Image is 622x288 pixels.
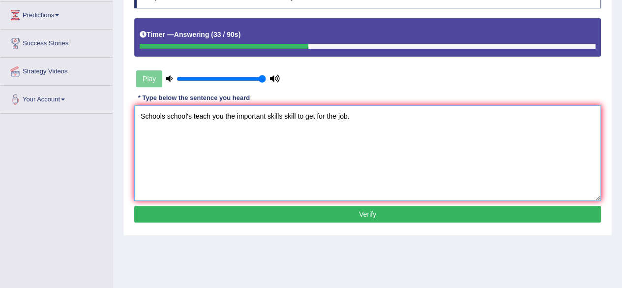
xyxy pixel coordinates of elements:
button: Verify [134,206,601,223]
b: 33 / 90s [213,31,238,38]
b: ( [211,31,213,38]
a: Your Account [0,86,113,110]
b: Answering [174,31,209,38]
b: ) [238,31,241,38]
a: Strategy Videos [0,58,113,82]
a: Success Stories [0,30,113,54]
a: Predictions [0,1,113,26]
div: * Type below the sentence you heard [134,94,254,103]
h5: Timer — [140,31,240,38]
